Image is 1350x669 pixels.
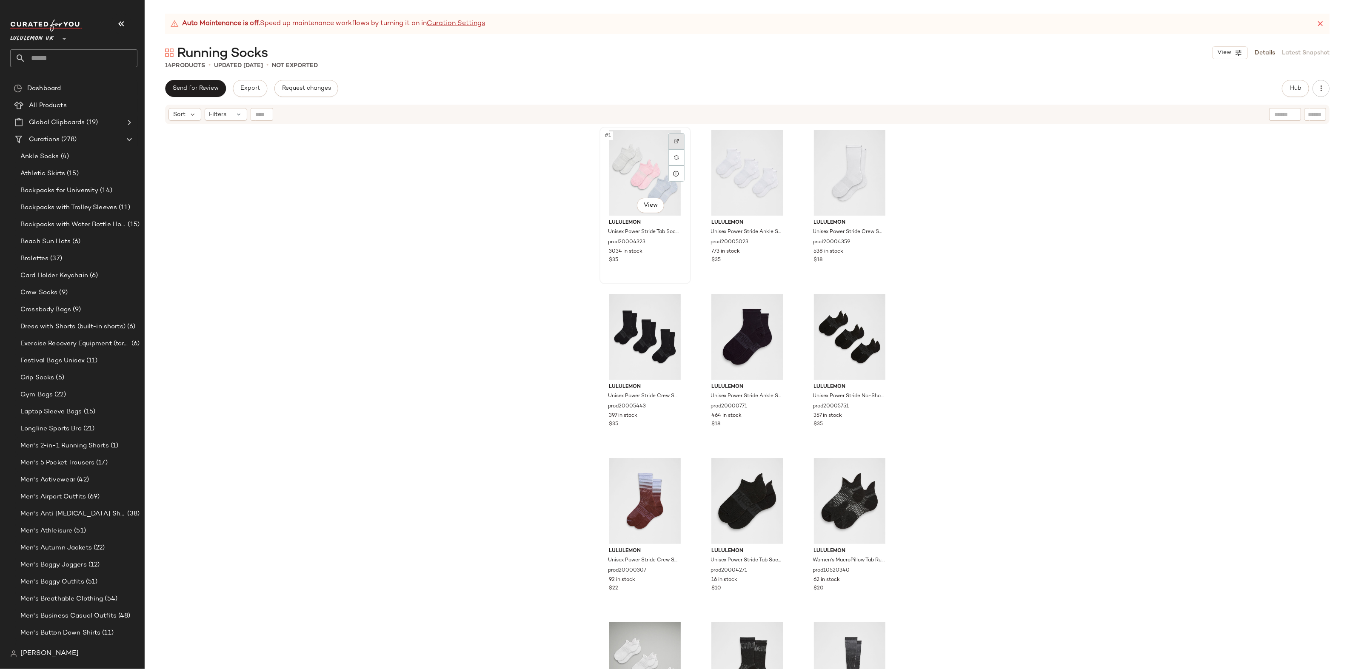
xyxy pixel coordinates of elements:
[85,118,98,128] span: (19)
[86,492,100,502] span: (69)
[20,203,117,213] span: Backpacks with Trolley Sleeves
[170,19,485,29] div: Speed up maintenance workflows by turning it on in
[602,130,688,216] img: LU9CLOS_073397_1
[711,393,782,400] span: Unisex Power Stride Ankle Socks
[20,543,92,553] span: Men's Autumn Jackets
[20,220,126,230] span: Backpacks with Water Bottle Holder
[609,547,681,555] span: lululemon
[609,412,638,420] span: 397 in stock
[82,407,96,417] span: (15)
[604,131,613,140] span: #1
[272,61,318,70] p: Not Exported
[643,202,658,209] span: View
[130,339,140,349] span: (6)
[94,458,108,468] span: (17)
[814,421,823,428] span: $35
[10,20,83,31] img: cfy_white_logo.C9jOOHJF.svg
[711,567,747,575] span: prod20004271
[711,239,748,246] span: prod20005023
[57,288,67,298] span: (9)
[29,118,85,128] span: Global Clipboards
[705,294,790,380] img: LU9CPSS_0001_1
[126,322,135,332] span: (6)
[117,203,130,213] span: (11)
[20,390,53,400] span: Gym Bags
[814,256,823,264] span: $18
[602,458,688,544] img: LU9D56S_071309_1
[29,101,67,111] span: All Products
[20,186,98,196] span: Backpacks for University
[20,424,82,434] span: Longline Sports Bra
[608,239,646,246] span: prod20004323
[1217,49,1231,56] span: View
[813,239,851,246] span: prod20004359
[814,547,886,555] span: lululemon
[1255,48,1275,57] a: Details
[282,85,331,92] span: Request changes
[59,152,69,162] span: (4)
[20,509,126,519] span: Men's Anti [MEDICAL_DATA] Shorts
[711,256,721,264] span: $35
[20,645,98,655] span: Men's Capsule Wardrobe
[674,155,679,160] img: svg%3e
[71,305,81,315] span: (9)
[82,424,95,434] span: (21)
[20,577,84,587] span: Men's Baggy Outfits
[10,650,17,657] img: svg%3e
[20,628,100,638] span: Men's Button Down Shirts
[609,576,636,584] span: 92 in stock
[427,19,485,29] a: Curation Settings
[20,560,87,570] span: Men's Baggy Joggers
[233,80,267,97] button: Export
[20,407,82,417] span: Laptop Sleeve Bags
[165,48,174,57] img: svg%3e
[88,271,98,281] span: (6)
[609,248,643,256] span: 3034 in stock
[54,373,64,383] span: (5)
[814,219,886,227] span: lululemon
[117,611,131,621] span: (48)
[92,543,105,553] span: (22)
[20,288,57,298] span: Crew Socks
[807,458,893,544] img: LW9DHJS_044415_1
[20,152,59,162] span: Ankle Socks
[807,130,893,216] img: LU9CPTS_0002_1
[27,84,61,94] span: Dashboard
[608,403,646,410] span: prod20005443
[814,576,840,584] span: 62 in stock
[20,305,71,315] span: Crossbody Bags
[711,248,740,256] span: 773 in stock
[177,45,268,62] span: Running Socks
[711,383,783,391] span: lululemon
[100,628,114,638] span: (11)
[214,61,263,70] p: updated [DATE]
[20,322,126,332] span: Dress with Shorts (built-in shorts)
[602,294,688,380] img: LU9CPLS_0001_1
[609,256,619,264] span: $35
[165,63,172,69] span: 14
[75,475,89,485] span: (42)
[1212,46,1248,59] button: View
[20,254,49,264] span: Bralettes
[20,441,109,451] span: Men's 2-in-1 Running Shorts
[98,186,112,196] span: (14)
[608,557,680,564] span: Unisex Power Stride Crew Socks Reflective Grid
[60,135,77,145] span: (278)
[20,356,85,366] span: Festival Bags Unisex
[674,139,679,144] img: svg%3e
[813,403,849,410] span: prod20005751
[609,585,619,592] span: $22
[85,356,98,366] span: (11)
[814,412,842,420] span: 357 in stock
[20,339,130,349] span: Exercise Recovery Equipment (target mobility + muscle recovery equipment)
[813,228,885,236] span: Unisex Power Stride Crew Socks
[165,80,226,97] button: Send for Review
[274,80,338,97] button: Request changes
[608,567,647,575] span: prod20000307
[609,421,619,428] span: $35
[813,567,850,575] span: prod10520340
[711,421,720,428] span: $18
[20,475,75,485] span: Men's Activewear
[711,576,737,584] span: 16 in stock
[711,403,747,410] span: prod20000771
